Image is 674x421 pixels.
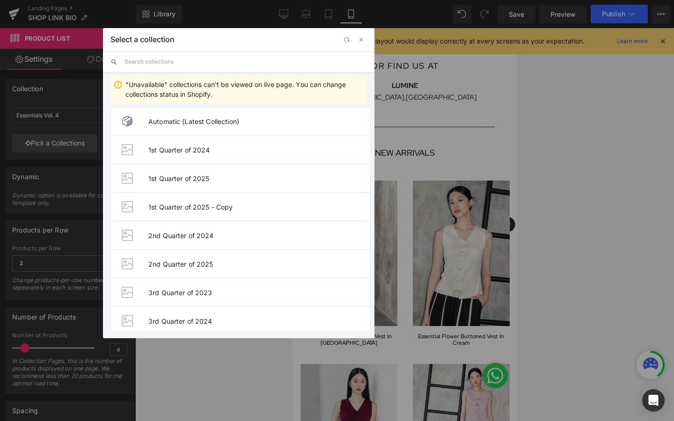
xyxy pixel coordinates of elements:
[113,65,184,74] span: [GEOGRAPHIC_DATA]
[7,305,105,319] a: Essential Flower Buttoned Vest In [GEOGRAPHIC_DATA]
[148,317,370,325] span: 3rd Quarter of 2024
[148,146,370,154] span: 1st Quarter of 2024
[99,53,126,62] strong: LUMINE
[148,174,370,182] span: 1st Quarter of 2025
[148,289,370,297] span: 3rd Quarter of 2023
[125,51,367,72] input: Search collections
[120,152,217,298] img: Essential Flower Buttoned Vest In Cream
[125,80,363,99] div: "Unavailable" collections can't be viewed on live page. You can change collections status in Shop...
[148,203,370,211] span: 1st Quarter of 2025 - Copy
[110,35,175,44] p: Select a collection
[148,117,370,125] span: Automatic (Latest Collection)
[12,64,213,75] p: [GEOGRAPHIC_DATA],
[642,389,665,412] div: Open Intercom Messenger
[148,232,370,240] span: 2nd Quarter of 2024
[119,305,218,319] a: Essential Flower Buttoned Vest In Cream
[8,152,105,298] img: Essential Flower Buttoned Vest In Cacao
[148,260,370,268] span: 2nd Quarter of 2025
